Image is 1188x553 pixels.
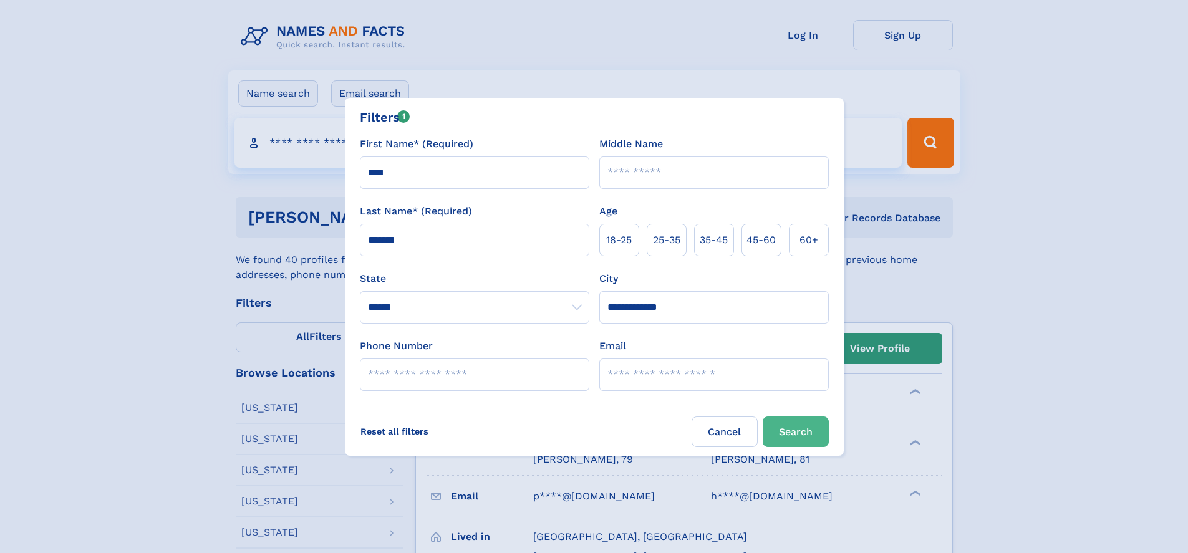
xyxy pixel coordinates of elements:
[599,204,617,219] label: Age
[692,416,758,447] label: Cancel
[746,233,776,248] span: 45‑60
[360,271,589,286] label: State
[606,233,632,248] span: 18‑25
[360,339,433,353] label: Phone Number
[599,339,626,353] label: Email
[700,233,728,248] span: 35‑45
[653,233,680,248] span: 25‑35
[360,204,472,219] label: Last Name* (Required)
[599,137,663,151] label: Middle Name
[763,416,829,447] button: Search
[360,137,473,151] label: First Name* (Required)
[352,416,437,446] label: Reset all filters
[360,108,410,127] div: Filters
[799,233,818,248] span: 60+
[599,271,618,286] label: City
